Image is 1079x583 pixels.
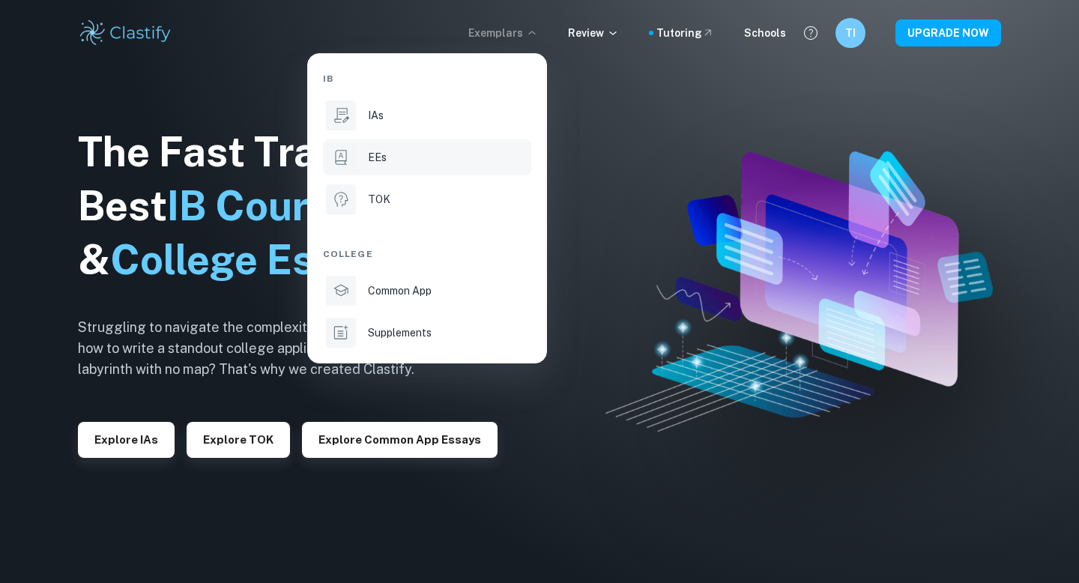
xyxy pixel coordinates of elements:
a: IAs [323,97,531,133]
span: IB [323,72,333,85]
p: EEs [368,149,387,166]
p: TOK [368,191,390,208]
p: Common App [368,283,432,299]
a: TOK [323,181,531,217]
p: Supplements [368,324,432,341]
a: Supplements [323,315,531,351]
a: Common App [323,273,531,309]
a: EEs [323,139,531,175]
p: IAs [368,107,384,124]
span: College [323,247,373,261]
